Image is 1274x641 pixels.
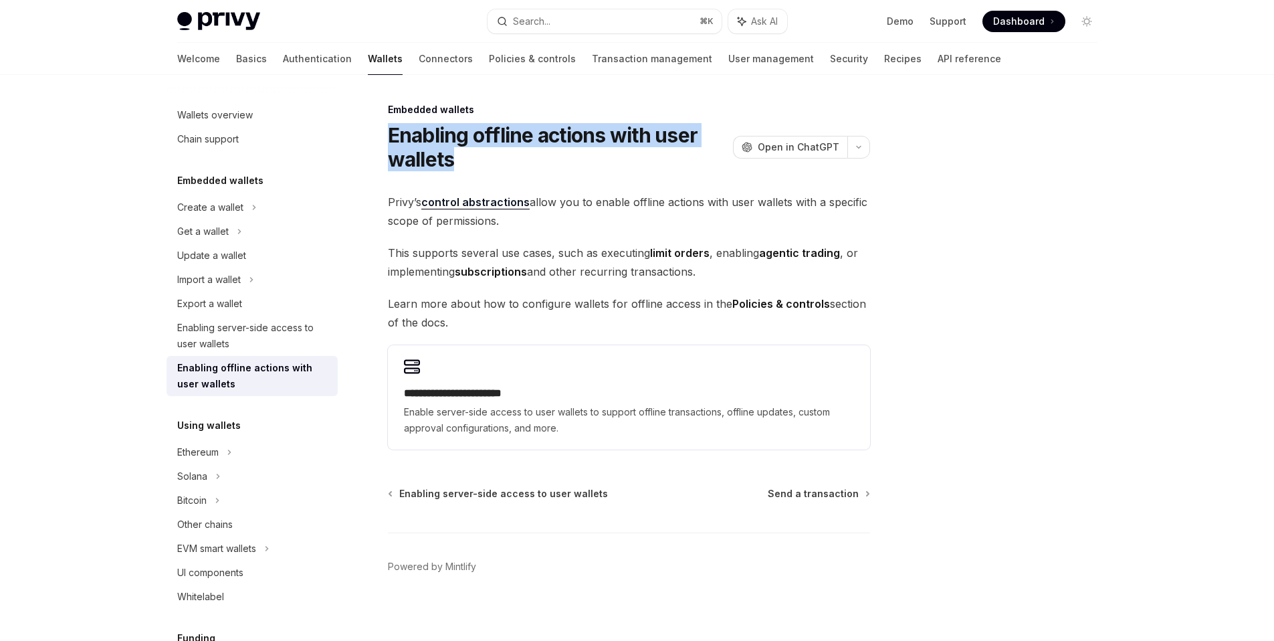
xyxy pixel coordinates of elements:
[388,123,728,171] h1: Enabling offline actions with user wallets
[455,265,527,278] strong: subscriptions
[388,560,476,573] a: Powered by Mintlify
[167,103,338,127] a: Wallets overview
[177,248,246,264] div: Update a wallet
[728,43,814,75] a: User management
[167,244,338,268] a: Update a wallet
[177,320,330,352] div: Enabling server-side access to user wallets
[513,13,550,29] div: Search...
[759,246,840,260] strong: agentic trading
[830,43,868,75] a: Security
[177,492,207,509] div: Bitcoin
[751,15,778,28] span: Ask AI
[404,404,854,436] span: Enable server-side access to user wallets to support offline transactions, offline updates, custo...
[650,246,710,260] strong: limit orders
[177,517,233,533] div: Other chains
[982,11,1065,32] a: Dashboard
[388,244,870,281] span: This supports several use cases, such as executing , enabling , or implementing and other recurri...
[167,127,338,151] a: Chain support
[700,16,714,27] span: ⌘ K
[938,43,1001,75] a: API reference
[732,297,830,310] strong: Policies & controls
[177,12,260,31] img: light logo
[399,487,608,500] span: Enabling server-side access to user wallets
[368,43,403,75] a: Wallets
[167,513,338,537] a: Other chains
[389,487,608,500] a: Enabling server-side access to user wallets
[283,43,352,75] a: Authentication
[733,136,847,159] button: Open in ChatGPT
[1076,11,1097,32] button: Toggle dark mode
[388,103,870,116] div: Embedded wallets
[177,296,242,312] div: Export a wallet
[177,468,207,484] div: Solana
[419,43,473,75] a: Connectors
[177,541,256,557] div: EVM smart wallets
[768,487,859,500] span: Send a transaction
[177,173,263,189] h5: Embedded wallets
[167,585,338,609] a: Whitelabel
[177,589,224,605] div: Whitelabel
[177,418,241,434] h5: Using wallets
[728,9,787,33] button: Ask AI
[177,444,219,460] div: Ethereum
[592,43,712,75] a: Transaction management
[930,15,966,28] a: Support
[887,15,914,28] a: Demo
[167,561,338,585] a: UI components
[236,43,267,75] a: Basics
[167,356,338,396] a: Enabling offline actions with user wallets
[177,199,243,215] div: Create a wallet
[758,141,839,154] span: Open in ChatGPT
[489,43,576,75] a: Policies & controls
[177,360,330,392] div: Enabling offline actions with user wallets
[177,272,241,288] div: Import a wallet
[421,195,530,209] a: control abstractions
[167,292,338,316] a: Export a wallet
[768,487,869,500] a: Send a transaction
[993,15,1045,28] span: Dashboard
[388,193,870,230] span: Privy’s allow you to enable offline actions with user wallets with a specific scope of permissions.
[884,43,922,75] a: Recipes
[167,316,338,356] a: Enabling server-side access to user wallets
[177,565,243,581] div: UI components
[177,43,220,75] a: Welcome
[177,131,239,147] div: Chain support
[388,345,870,450] a: **** **** **** **** ****Enable server-side access to user wallets to support offline transactions...
[388,294,870,332] span: Learn more about how to configure wallets for offline access in the section of the docs.
[177,223,229,240] div: Get a wallet
[488,9,722,33] button: Search...⌘K
[177,107,253,123] div: Wallets overview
